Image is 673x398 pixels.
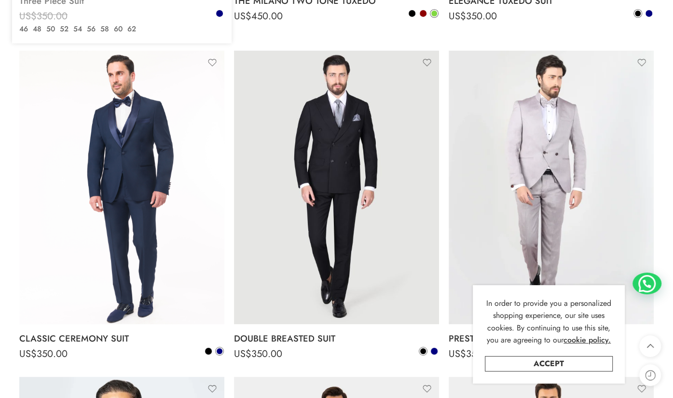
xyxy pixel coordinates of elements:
a: DOUBLE BREASTED SUIT [234,329,439,348]
span: US$ [19,347,37,361]
a: 46 [17,24,30,35]
a: 50 [44,24,57,35]
bdi: 350.00 [19,9,68,23]
a: Black [204,347,213,356]
a: 60 [111,24,125,35]
span: US$ [449,9,466,23]
span: US$ [449,347,466,361]
a: 54 [71,24,84,35]
a: cookie policy. [563,334,611,346]
a: Navy [645,9,653,18]
span: US$ [19,21,37,35]
bdi: 350.00 [449,9,497,23]
span: In order to provide you a personalized shopping experience, our site uses cookies. By continuing ... [486,298,611,346]
bdi: 175.00 [19,21,66,35]
a: 62 [125,24,138,35]
a: Navy [430,347,439,356]
a: Navy [215,347,224,356]
bdi: 350.00 [19,347,68,361]
a: 48 [30,24,44,35]
a: 52 [57,24,71,35]
a: PRESTIGE PINNACLE CEREMONY SUIT [449,329,654,348]
bdi: 350.00 [234,347,282,361]
a: Navy [215,9,224,18]
a: Green [430,9,439,18]
bdi: 350.00 [449,347,497,361]
a: Accept [485,356,613,371]
span: US$ [19,9,37,23]
a: 58 [98,24,111,35]
bdi: 450.00 [234,9,283,23]
span: US$ [234,347,251,361]
a: Black [419,347,427,356]
a: Bordeaux [419,9,427,18]
a: Black [408,9,416,18]
a: 56 [84,24,98,35]
a: CLASSIC CEREMONY SUIT [19,329,224,348]
a: Black [633,9,642,18]
span: US$ [234,9,251,23]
